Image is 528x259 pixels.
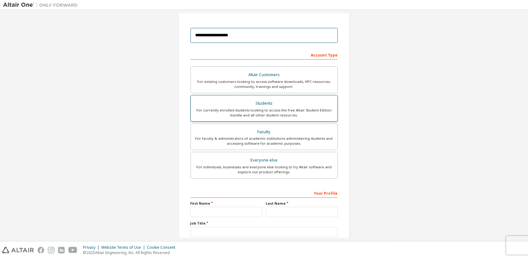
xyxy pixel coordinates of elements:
div: Altair Customers [195,70,334,79]
div: Privacy [83,245,101,250]
p: © 2025 Altair Engineering, Inc. All Rights Reserved. [83,250,179,255]
img: instagram.svg [48,247,54,253]
label: Last Name [266,201,338,206]
img: Altair One [3,2,81,8]
div: Faculty [195,128,334,136]
div: For existing customers looking to access software downloads, HPC resources, community, trainings ... [195,79,334,89]
div: Your Profile [191,188,338,198]
div: Cookie Consent [147,245,179,250]
div: Account Type [191,50,338,60]
div: Students [195,99,334,108]
img: youtube.svg [68,247,77,253]
img: altair_logo.svg [2,247,34,253]
div: For individuals, businesses and everyone else looking to try Altair software and explore our prod... [195,165,334,175]
label: Job Title [191,221,338,226]
div: Everyone else [195,156,334,165]
div: For currently enrolled students looking to access the free Altair Student Edition bundle and all ... [195,108,334,118]
div: Website Terms of Use [101,245,147,250]
div: For faculty & administrators of academic institutions administering students and accessing softwa... [195,136,334,146]
img: facebook.svg [38,247,44,253]
label: First Name [191,201,262,206]
img: linkedin.svg [58,247,65,253]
